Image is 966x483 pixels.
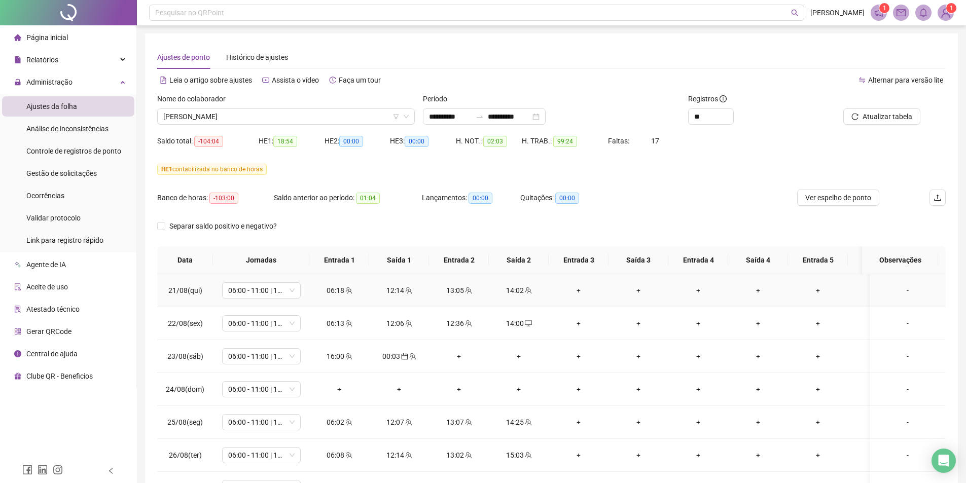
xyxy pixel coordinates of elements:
span: audit [14,283,21,290]
span: Atualizar tabela [863,111,912,122]
div: - [878,450,938,461]
span: 06:00 - 11:00 | 12:00 - 13:20 [228,349,295,364]
th: Saída 3 [609,246,668,274]
div: + [856,285,900,296]
span: Histórico de ajustes [226,53,288,61]
div: + [617,417,660,428]
span: team [524,419,532,426]
span: 99:24 [553,136,577,147]
div: + [736,417,780,428]
th: Entrada 4 [668,246,728,274]
div: + [497,384,541,395]
th: Saída 2 [489,246,549,274]
span: team [464,320,472,327]
img: 82424 [938,5,953,20]
div: + [617,384,660,395]
span: 25/08(seg) [167,418,203,426]
div: + [317,384,361,395]
div: 13:02 [437,450,481,461]
div: + [437,384,481,395]
th: Entrada 1 [309,246,369,274]
span: 01:04 [356,193,380,204]
span: desktop [524,320,532,327]
span: -104:04 [194,136,223,147]
div: 13:05 [437,285,481,296]
th: Saída 1 [369,246,429,274]
span: notification [874,8,883,17]
div: 14:00 [497,318,541,329]
span: Relatórios [26,56,58,64]
span: team [404,287,412,294]
div: + [736,318,780,329]
span: Ocorrências [26,192,64,200]
th: Entrada 5 [788,246,848,274]
span: info-circle [14,350,21,357]
span: 21/08(qui) [168,286,202,294]
span: file-text [160,77,167,84]
span: Registros [688,93,727,104]
span: 00:00 [339,136,363,147]
span: history [329,77,336,84]
div: + [796,450,840,461]
div: + [557,417,600,428]
span: mail [897,8,906,17]
div: + [736,351,780,362]
span: Atestado técnico [26,305,80,313]
div: Quitações: [520,192,619,204]
div: 12:06 [377,318,421,329]
span: 06:00 - 11:00 | 12:00 - 13:20 [228,382,295,397]
button: Atualizar tabela [843,108,920,125]
div: + [856,384,900,395]
span: 06:00 - 11:00 | 12:00 - 14:32 [228,283,295,298]
span: Agente de IA [26,261,66,269]
span: team [344,419,352,426]
span: [PERSON_NAME] [810,7,865,18]
div: + [557,384,600,395]
th: Entrada 3 [549,246,609,274]
span: Clube QR - Beneficios [26,372,93,380]
div: - [878,285,938,296]
span: MIKAELLE FERREIRA DA SILVA [163,109,409,124]
div: 16:00 [317,351,361,362]
span: calendar [400,353,408,360]
span: team [524,287,532,294]
div: 06:02 [317,417,361,428]
div: 12:14 [377,450,421,461]
span: contabilizada no banco de horas [157,164,267,175]
div: + [617,450,660,461]
span: Validar protocolo [26,214,81,222]
div: + [377,384,421,395]
span: Faça um tour [339,76,381,84]
span: home [14,34,21,41]
span: 18:54 [273,136,297,147]
div: + [856,351,900,362]
span: bell [919,8,928,17]
div: H. TRAB.: [522,135,608,147]
th: Jornadas [213,246,309,274]
span: gift [14,373,21,380]
span: Controle de registros de ponto [26,147,121,155]
div: 12:36 [437,318,481,329]
span: info-circle [720,95,727,102]
span: Alternar para versão lite [868,76,943,84]
span: 26/08(ter) [169,451,202,459]
span: 23/08(sáb) [167,352,203,360]
div: + [557,285,600,296]
span: 17 [651,137,659,145]
span: team [404,452,412,459]
div: + [856,318,900,329]
span: Faltas: [608,137,631,145]
div: + [856,417,900,428]
span: down [403,114,409,120]
span: 06:00 - 11:00 | 12:00 - 14:32 [228,448,295,463]
div: 06:08 [317,450,361,461]
span: 06:00 - 11:00 | 12:00 - 14:32 [228,316,295,331]
div: + [796,318,840,329]
span: filter [393,114,399,120]
span: -103:00 [209,193,238,204]
div: 13:07 [437,417,481,428]
span: left [108,467,115,474]
div: + [736,450,780,461]
div: HE 3: [390,135,456,147]
span: Gestão de solicitações [26,169,97,177]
